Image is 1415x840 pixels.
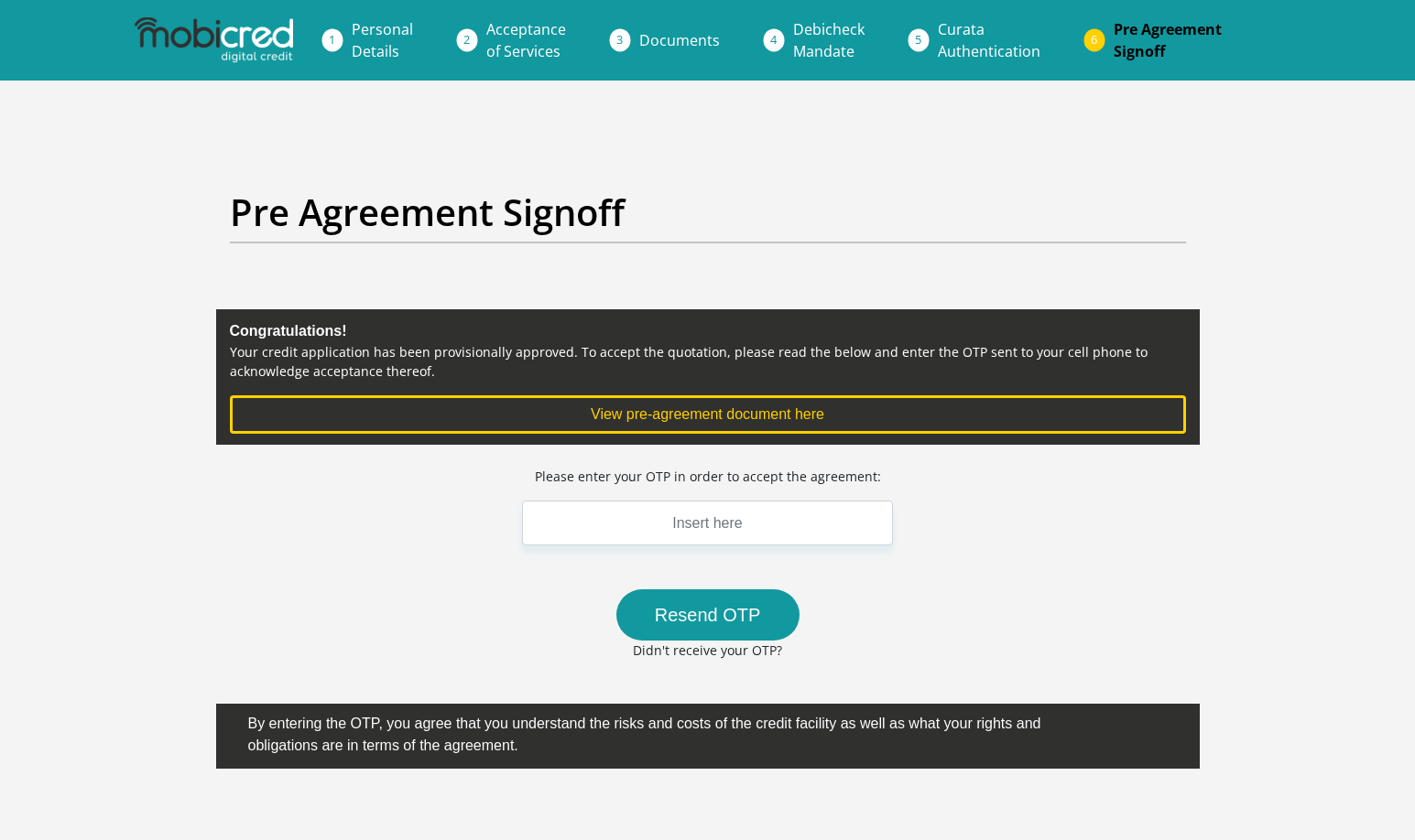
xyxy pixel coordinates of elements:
[230,342,1186,381] p: Your credit application has been provisionally approved. To accept the quotation, please read the...
[135,17,292,63] img: mobicred logo
[639,30,720,50] span: Documents
[778,11,879,70] a: DebicheckMandate
[1114,19,1222,61] span: Pre Agreement Signoff
[923,11,1055,70] a: CurataAuthentication
[1099,11,1236,70] a: Pre AgreementSignoff
[616,589,800,641] button: Resend OTP
[230,704,1091,761] label: By entering the OTP, you agree that you understand the risks and costs of the credit facility as ...
[625,22,735,59] a: Documents
[938,19,1040,61] span: Curata Authentication
[793,19,865,61] span: Debicheck Mandate
[230,323,347,339] b: Congratulations!
[230,395,1186,434] button: View pre-agreement document here
[337,11,428,70] a: PersonalDetails
[230,190,1186,234] h2: Pre Agreement Signoff
[475,641,940,660] p: Didn't receive your OTP?
[535,467,881,486] p: Please enter your OTP in order to accept the agreement:
[486,19,566,61] span: Acceptance of Services
[352,19,413,61] span: Personal Details
[472,11,581,70] a: Acceptanceof Services
[522,501,894,545] input: Insert here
